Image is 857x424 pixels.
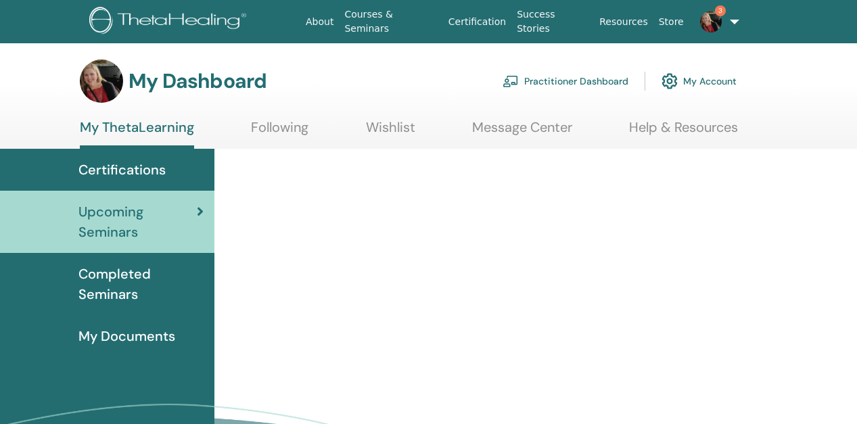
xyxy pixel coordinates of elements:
[503,75,519,87] img: chalkboard-teacher.svg
[251,119,308,145] a: Following
[715,5,726,16] span: 3
[662,70,678,93] img: cog.svg
[629,119,738,145] a: Help & Resources
[339,2,442,41] a: Courses & Seminars
[78,264,204,304] span: Completed Seminars
[653,9,689,34] a: Store
[300,9,339,34] a: About
[594,9,653,34] a: Resources
[503,66,628,96] a: Practitioner Dashboard
[366,119,415,145] a: Wishlist
[129,69,267,93] h3: My Dashboard
[472,119,572,145] a: Message Center
[78,202,197,242] span: Upcoming Seminars
[80,60,123,103] img: default.jpg
[662,66,737,96] a: My Account
[89,7,251,37] img: logo.png
[511,2,594,41] a: Success Stories
[78,160,166,180] span: Certifications
[80,119,194,149] a: My ThetaLearning
[78,326,175,346] span: My Documents
[443,9,511,34] a: Certification
[700,11,722,32] img: default.jpg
